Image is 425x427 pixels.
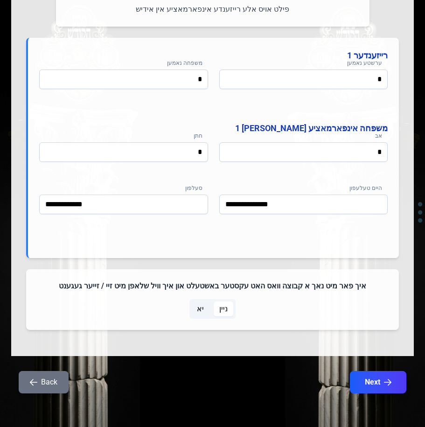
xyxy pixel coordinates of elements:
span: ניין [219,303,228,315]
p-togglebutton: יא [189,299,212,319]
span: יא [197,303,204,315]
p: פילט אויס אלע רייזענדע אינפארמאציע אין אידיש [67,3,358,15]
h4: משפחה אינפארמאציע [PERSON_NAME] 1 [39,122,388,135]
button: Back [19,371,69,393]
p-togglebutton: ניין [212,299,236,319]
h4: רייזענדער 1 [39,49,388,62]
button: Next [350,371,406,393]
h4: איך פאר מיט נאך א קבוצה וואס האט עקסטער באשטעלט און איך וויל שלאפן מיט זיי / זייער געגענט [37,280,388,292]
